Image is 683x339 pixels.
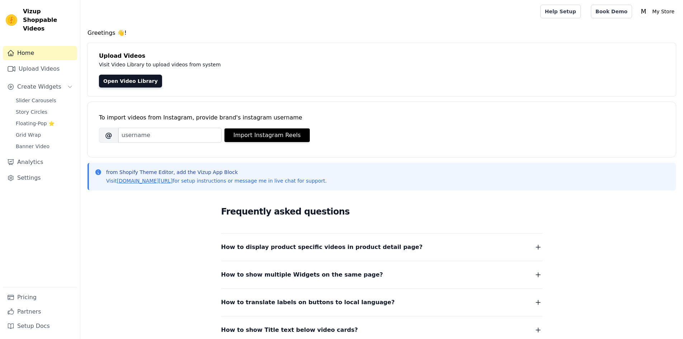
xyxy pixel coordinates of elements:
button: M My Store [638,5,677,18]
button: How to translate labels on buttons to local language? [221,297,542,307]
a: Open Video Library [99,75,162,88]
a: Help Setup [540,5,581,18]
span: How to show multiple Widgets on the same page? [221,270,383,280]
a: Book Demo [591,5,632,18]
button: How to display product specific videos in product detail page? [221,242,542,252]
span: Vizup Shoppable Videos [23,7,74,33]
a: Upload Videos [3,62,77,76]
a: Settings [3,171,77,185]
a: Banner Video [11,141,77,151]
p: My Store [649,5,677,18]
h4: Upload Videos [99,52,664,60]
span: Floating-Pop ⭐ [16,120,54,127]
span: Create Widgets [17,83,61,91]
button: How to show Title text below video cards? [221,325,542,335]
a: Story Circles [11,107,77,117]
a: Slider Carousels [11,95,77,105]
span: How to show Title text below video cards? [221,325,358,335]
span: Story Circles [16,108,47,116]
h2: Frequently asked questions [221,204,542,219]
a: [DOMAIN_NAME][URL] [117,178,173,184]
a: Grid Wrap [11,130,77,140]
span: How to translate labels on buttons to local language? [221,297,395,307]
a: Partners [3,305,77,319]
p: from Shopify Theme Editor, add the Vizup App Block [106,169,327,176]
text: M [641,8,646,15]
button: Create Widgets [3,80,77,94]
div: To import videos from Instagram, provide brand's instagram username [99,113,664,122]
p: Visit for setup instructions or message me in live chat for support. [106,177,327,184]
a: Setup Docs [3,319,77,333]
span: Slider Carousels [16,97,56,104]
button: Import Instagram Reels [224,128,310,142]
a: Home [3,46,77,60]
h4: Greetings 👋! [87,29,676,37]
span: Banner Video [16,143,49,150]
input: username [118,128,222,143]
span: How to display product specific videos in product detail page? [221,242,423,252]
p: Visit Video Library to upload videos from system [99,60,420,69]
span: @ [99,128,118,143]
span: Grid Wrap [16,131,41,138]
img: Vizup [6,14,17,26]
a: Pricing [3,290,77,305]
button: How to show multiple Widgets on the same page? [221,270,542,280]
a: Floating-Pop ⭐ [11,118,77,128]
a: Analytics [3,155,77,169]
